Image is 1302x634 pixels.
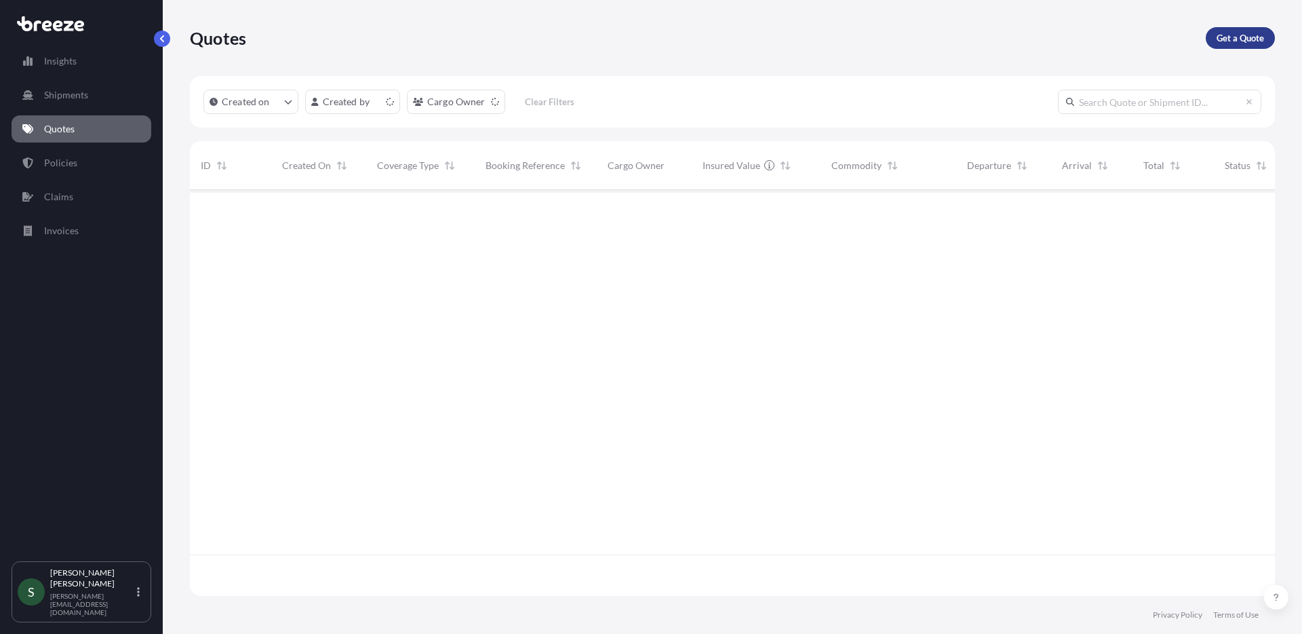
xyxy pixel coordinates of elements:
[1167,157,1183,174] button: Sort
[190,27,246,49] p: Quotes
[44,122,75,136] p: Quotes
[282,159,331,172] span: Created On
[831,159,882,172] span: Commodity
[12,81,151,109] a: Shipments
[44,190,73,204] p: Claims
[1014,157,1030,174] button: Sort
[1206,27,1275,49] a: Get a Quote
[44,54,77,68] p: Insights
[12,149,151,176] a: Policies
[50,592,134,616] p: [PERSON_NAME][EMAIL_ADDRESS][DOMAIN_NAME]
[441,157,458,174] button: Sort
[12,48,151,75] a: Insights
[967,159,1011,172] span: Departure
[323,95,370,109] p: Created by
[512,91,588,113] button: Clear Filters
[12,217,151,244] a: Invoices
[777,157,793,174] button: Sort
[486,159,565,172] span: Booking Reference
[214,157,230,174] button: Sort
[28,585,35,599] span: S
[44,88,88,102] p: Shipments
[1213,610,1259,620] a: Terms of Use
[608,159,665,172] span: Cargo Owner
[568,157,584,174] button: Sort
[525,95,574,109] p: Clear Filters
[50,567,134,589] p: [PERSON_NAME] [PERSON_NAME]
[12,183,151,210] a: Claims
[1253,157,1269,174] button: Sort
[407,90,505,114] button: cargoOwner Filter options
[1058,90,1261,114] input: Search Quote or Shipment ID...
[1225,159,1250,172] span: Status
[1217,31,1264,45] p: Get a Quote
[427,95,486,109] p: Cargo Owner
[44,224,79,238] p: Invoices
[884,157,901,174] button: Sort
[12,115,151,143] a: Quotes
[1094,157,1111,174] button: Sort
[44,156,77,170] p: Policies
[1153,610,1202,620] a: Privacy Policy
[334,157,350,174] button: Sort
[703,159,760,172] span: Insured Value
[1062,159,1092,172] span: Arrival
[377,159,439,172] span: Coverage Type
[203,90,298,114] button: createdOn Filter options
[305,90,400,114] button: createdBy Filter options
[201,159,211,172] span: ID
[1143,159,1164,172] span: Total
[222,95,270,109] p: Created on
